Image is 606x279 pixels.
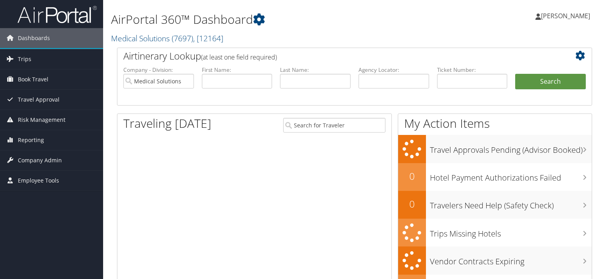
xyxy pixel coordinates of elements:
label: Company - Division: [123,66,194,74]
h1: My Action Items [398,115,592,132]
a: [PERSON_NAME] [535,4,598,28]
h1: AirPortal 360™ Dashboard [111,11,436,28]
h3: Travelers Need Help (Safety Check) [430,196,592,211]
label: Agency Locator: [359,66,429,74]
img: airportal-logo.png [17,5,97,24]
label: Last Name: [280,66,351,74]
span: Dashboards [18,28,50,48]
h3: Vendor Contracts Expiring [430,252,592,267]
button: Search [515,74,586,90]
h1: Traveling [DATE] [123,115,211,132]
a: Vendor Contracts Expiring [398,246,592,275]
span: , [ 12164 ] [193,33,223,44]
span: [PERSON_NAME] [541,12,590,20]
span: Risk Management [18,110,65,130]
label: First Name: [202,66,272,74]
h2: Airtinerary Lookup [123,49,546,63]
h2: 0 [398,197,426,211]
label: Ticket Number: [437,66,508,74]
a: Trips Missing Hotels [398,219,592,247]
a: 0Hotel Payment Authorizations Failed [398,163,592,191]
span: Reporting [18,130,44,150]
h3: Hotel Payment Authorizations Failed [430,168,592,183]
span: (at least one field required) [201,53,277,62]
a: Travel Approvals Pending (Advisor Booked) [398,135,592,163]
h3: Travel Approvals Pending (Advisor Booked) [430,140,592,156]
span: ( 7697 ) [172,33,193,44]
h2: 0 [398,169,426,183]
a: Medical Solutions [111,33,223,44]
span: Travel Approval [18,90,59,110]
input: Search for Traveler [283,118,385,133]
span: Book Travel [18,69,48,89]
span: Company Admin [18,150,62,170]
span: Employee Tools [18,171,59,190]
span: Trips [18,49,31,69]
h3: Trips Missing Hotels [430,224,592,239]
a: 0Travelers Need Help (Safety Check) [398,191,592,219]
